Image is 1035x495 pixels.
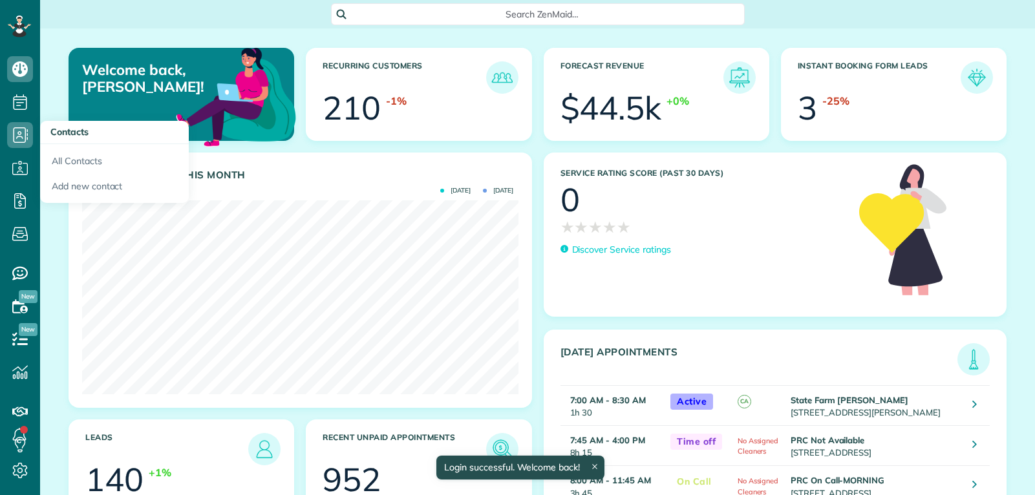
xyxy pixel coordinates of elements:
[588,216,603,238] span: ★
[560,92,662,124] div: $44.5k
[85,433,248,465] h3: Leads
[40,144,189,174] a: All Contacts
[670,474,718,490] span: On Call
[572,243,671,257] p: Discover Service ratings
[386,94,407,109] div: -1%
[251,436,277,462] img: icon_leads-1bed01f49abd5b7fead27621c3d59655bb73ed531f8eeb49469d10e621d6b896.png
[738,395,751,408] span: CA
[489,65,515,90] img: icon_recurring_customers-cf858462ba22bcd05b5a5880d41d6543d210077de5bb9ebc9590e49fd87d84ed.png
[617,216,631,238] span: ★
[436,456,604,479] div: Login successful. Welcome back!
[560,184,580,216] div: 0
[19,290,37,303] span: New
[787,386,963,426] td: [STREET_ADDRESS][PERSON_NAME]
[570,435,645,445] strong: 7:45 AM - 4:00 PM
[791,395,908,405] strong: State Farm [PERSON_NAME]
[670,434,722,450] span: Time off
[738,436,779,456] span: No Assigned Cleaners
[149,465,171,480] div: +1%
[560,346,958,375] h3: [DATE] Appointments
[173,33,299,158] img: dashboard_welcome-42a62b7d889689a78055ac9021e634bf52bae3f8056760290aed330b23ab8690.png
[40,174,189,204] a: Add new contact
[667,94,689,109] div: +0%
[440,187,471,194] span: [DATE]
[560,426,665,466] td: 8h 15
[570,475,651,485] strong: 8:00 AM - 11:45 AM
[50,126,89,138] span: Contacts
[570,395,646,405] strong: 7:00 AM - 8:30 AM
[560,243,671,257] a: Discover Service ratings
[798,92,817,124] div: 3
[19,323,37,336] span: New
[483,187,513,194] span: [DATE]
[489,436,515,462] img: icon_unpaid_appointments-47b8ce3997adf2238b356f14209ab4cced10bd1f174958f3ca8f1d0dd7fffeee.png
[791,475,884,485] strong: PRC On Call-MORNING
[560,169,846,178] h3: Service Rating score (past 30 days)
[85,169,518,181] h3: Actual Revenue this month
[323,433,485,465] h3: Recent unpaid appointments
[964,65,990,90] img: icon_form_leads-04211a6a04a5b2264e4ee56bc0799ec3eb69b7e499cbb523a139df1d13a81ae0.png
[603,216,617,238] span: ★
[727,65,752,90] img: icon_forecast_revenue-8c13a41c7ed35a8dcfafea3cbb826a0462acb37728057bba2d056411b612bbbe.png
[791,435,864,445] strong: PRC Not Available
[670,394,713,410] span: Active
[798,61,961,94] h3: Instant Booking Form Leads
[323,92,381,124] div: 210
[560,386,665,426] td: 1h 30
[787,426,963,466] td: [STREET_ADDRESS]
[560,61,723,94] h3: Forecast Revenue
[822,94,849,109] div: -25%
[323,61,485,94] h3: Recurring Customers
[574,216,588,238] span: ★
[560,216,575,238] span: ★
[961,346,987,372] img: icon_todays_appointments-901f7ab196bb0bea1936b74009e4eb5ffbc2d2711fa7634e0d609ed5ef32b18b.png
[82,61,221,96] p: Welcome back, [PERSON_NAME]!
